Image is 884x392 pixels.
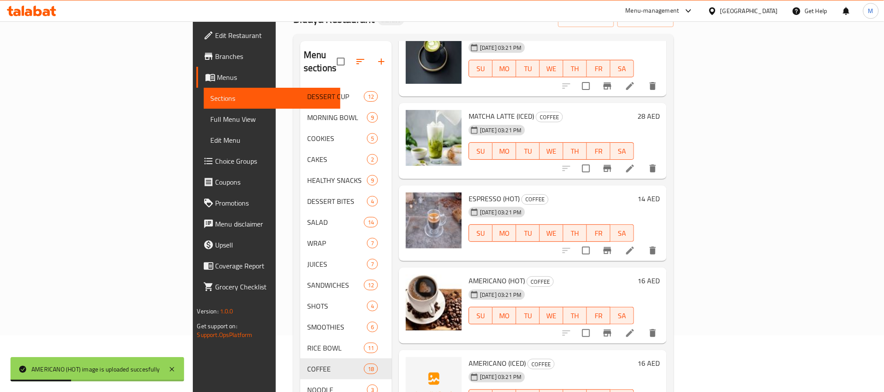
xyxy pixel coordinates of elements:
div: COFFEE [307,364,364,374]
span: WE [543,62,560,75]
span: Select to update [577,324,595,342]
span: Get support on: [197,320,237,332]
div: SALAD [307,217,364,227]
span: Edit Restaurant [216,30,333,41]
h6: 16 AED [637,275,660,287]
span: MO [496,62,513,75]
span: MO [496,145,513,158]
span: [DATE] 03:21 PM [476,291,525,299]
span: SA [614,227,630,240]
span: ESPRESSO (HOT) [469,192,520,205]
span: FR [590,309,607,322]
a: Edit Restaurant [196,25,340,46]
button: FR [587,142,610,160]
div: JUICES7 [300,254,392,275]
span: Choice Groups [216,156,333,166]
div: COOKIES5 [300,128,392,149]
button: SU [469,142,493,160]
span: 4 [367,302,377,310]
div: COFFEE18 [300,358,392,379]
div: items [364,91,378,102]
span: TH [567,145,583,158]
button: SU [469,60,493,77]
span: TH [567,227,583,240]
span: FR [590,62,607,75]
a: Grocery Checklist [196,276,340,297]
span: 2 [367,155,377,164]
div: MORNING BOWL [307,112,367,123]
span: SU [473,227,489,240]
span: Select to update [577,241,595,260]
span: SU [473,145,489,158]
span: SANDWICHES [307,280,364,290]
a: Sections [204,88,340,109]
img: ESPRESSO (HOT) [406,193,462,248]
span: TU [520,145,536,158]
span: HEALTHY SNACKS [307,175,367,186]
span: 12 [364,281,377,289]
div: DESSERT BITES [307,196,367,206]
button: MO [493,224,516,242]
span: 6 [367,323,377,331]
span: [DATE] 03:21 PM [476,373,525,381]
button: WE [540,307,563,324]
span: 14 [364,218,377,227]
a: Edit menu item [625,245,635,256]
div: WRAP [307,238,367,248]
span: Version: [197,306,219,317]
a: Menus [196,67,340,88]
span: SHOTS [307,301,367,311]
span: AMERICANO (HOT) [469,274,525,287]
div: items [367,133,378,144]
div: COOKIES [307,133,367,144]
span: MATCHA LATTE (ICED) [469,110,534,123]
img: AMERICANO (HOT) [406,275,462,330]
button: delete [642,76,663,96]
div: SMOOTHIES6 [300,316,392,337]
span: TH [567,309,583,322]
span: Upsell [216,240,333,250]
img: MATCHA LATTE (HOT) [406,28,462,84]
span: JUICES [307,259,367,269]
span: DESSERT CUP [307,91,364,102]
div: RICE BOWL11 [300,337,392,358]
span: SA [614,309,630,322]
span: TU [520,309,536,322]
h6: 16 AED [637,357,660,369]
button: Branch-specific-item [597,323,618,344]
button: SU [469,224,493,242]
div: SALAD14 [300,212,392,233]
button: SA [610,307,634,324]
span: SMOOTHIES [307,322,367,332]
button: WE [540,142,563,160]
div: Menu-management [626,6,679,16]
span: WE [543,309,560,322]
span: 5 [367,134,377,143]
button: FR [587,224,610,242]
div: HEALTHY SNACKS9 [300,170,392,191]
span: WE [543,227,560,240]
div: SHOTS4 [300,296,392,316]
button: delete [642,323,663,344]
button: SU [469,307,493,324]
button: TU [516,60,540,77]
a: Edit menu item [625,328,635,338]
a: Menu disclaimer [196,213,340,234]
button: SA [610,224,634,242]
span: 9 [367,176,377,185]
a: Edit Menu [204,130,340,151]
span: [DATE] 03:21 PM [476,208,525,217]
div: AMERICANO (HOT) image is uploaded succesfully [31,364,160,374]
span: CAKES [307,154,367,165]
button: TH [563,60,587,77]
span: COFFEE [536,112,562,122]
span: Full Menu View [211,114,333,124]
div: [GEOGRAPHIC_DATA] [720,6,778,16]
div: MORNING BOWL9 [300,107,392,128]
span: 12 [364,93,377,101]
